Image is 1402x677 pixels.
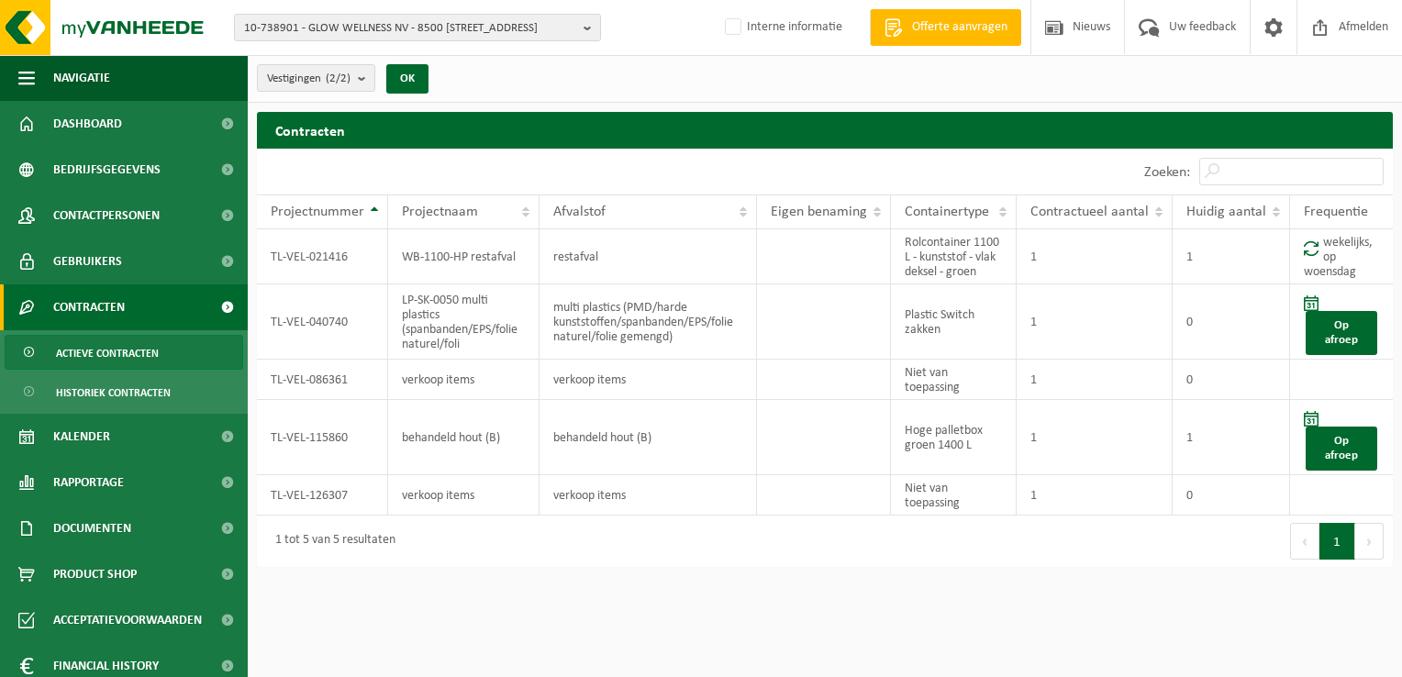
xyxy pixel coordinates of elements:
[53,193,160,239] span: Contactpersonen
[540,360,757,400] td: verkoop items
[1355,523,1384,560] button: Next
[257,284,388,360] td: TL-VEL-040740
[402,205,478,219] span: Projectnaam
[257,360,388,400] td: TL-VEL-086361
[891,229,1017,284] td: Rolcontainer 1100 L - kunststof - vlak deksel - groen
[388,400,540,475] td: behandeld hout (B)
[53,284,125,330] span: Contracten
[257,400,388,475] td: TL-VEL-115860
[1290,229,1393,284] td: wekelijks, op woensdag
[244,15,576,42] span: 10-738901 - GLOW WELLNESS NV - 8500 [STREET_ADDRESS]
[891,400,1017,475] td: Hoge palletbox groen 1400 L
[1186,205,1266,219] span: Huidig aantal
[53,101,122,147] span: Dashboard
[540,284,757,360] td: multi plastics (PMD/harde kunststoffen/spanbanden/EPS/folie naturel/folie gemengd)
[5,335,243,370] a: Actieve contracten
[721,14,842,41] label: Interne informatie
[891,284,1017,360] td: Plastic Switch zakken
[5,374,243,409] a: Historiek contracten
[891,475,1017,516] td: Niet van toepassing
[1173,360,1290,400] td: 0
[1306,311,1377,355] a: Op afroep
[1306,427,1377,471] a: Op afroep
[53,551,137,597] span: Product Shop
[540,475,757,516] td: verkoop items
[1017,360,1173,400] td: 1
[388,284,540,360] td: LP-SK-0050 multi plastics (spanbanden/EPS/folie naturel/foli
[388,475,540,516] td: verkoop items
[53,55,110,101] span: Navigatie
[326,72,350,84] count: (2/2)
[1017,229,1173,284] td: 1
[1144,165,1190,180] label: Zoeken:
[53,597,202,643] span: Acceptatievoorwaarden
[388,360,540,400] td: verkoop items
[56,336,159,371] span: Actieve contracten
[257,475,388,516] td: TL-VEL-126307
[1173,475,1290,516] td: 0
[1030,205,1149,219] span: Contractueel aantal
[257,229,388,284] td: TL-VEL-021416
[540,229,757,284] td: restafval
[891,360,1017,400] td: Niet van toepassing
[53,147,161,193] span: Bedrijfsgegevens
[1017,284,1173,360] td: 1
[540,400,757,475] td: behandeld hout (B)
[1304,205,1368,219] span: Frequentie
[257,64,375,92] button: Vestigingen(2/2)
[56,375,171,410] span: Historiek contracten
[1173,284,1290,360] td: 0
[53,460,124,505] span: Rapportage
[1290,523,1319,560] button: Previous
[1017,475,1173,516] td: 1
[257,112,1393,148] h2: Contracten
[553,205,606,219] span: Afvalstof
[1173,400,1290,475] td: 1
[271,205,364,219] span: Projectnummer
[1319,523,1355,560] button: 1
[267,65,350,93] span: Vestigingen
[870,9,1021,46] a: Offerte aanvragen
[234,14,601,41] button: 10-738901 - GLOW WELLNESS NV - 8500 [STREET_ADDRESS]
[1173,229,1290,284] td: 1
[771,205,867,219] span: Eigen benaming
[53,505,131,551] span: Documenten
[53,239,122,284] span: Gebruikers
[1017,400,1173,475] td: 1
[386,64,428,94] button: OK
[266,525,395,558] div: 1 tot 5 van 5 resultaten
[53,414,110,460] span: Kalender
[907,18,1012,37] span: Offerte aanvragen
[905,205,989,219] span: Containertype
[388,229,540,284] td: WB-1100-HP restafval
